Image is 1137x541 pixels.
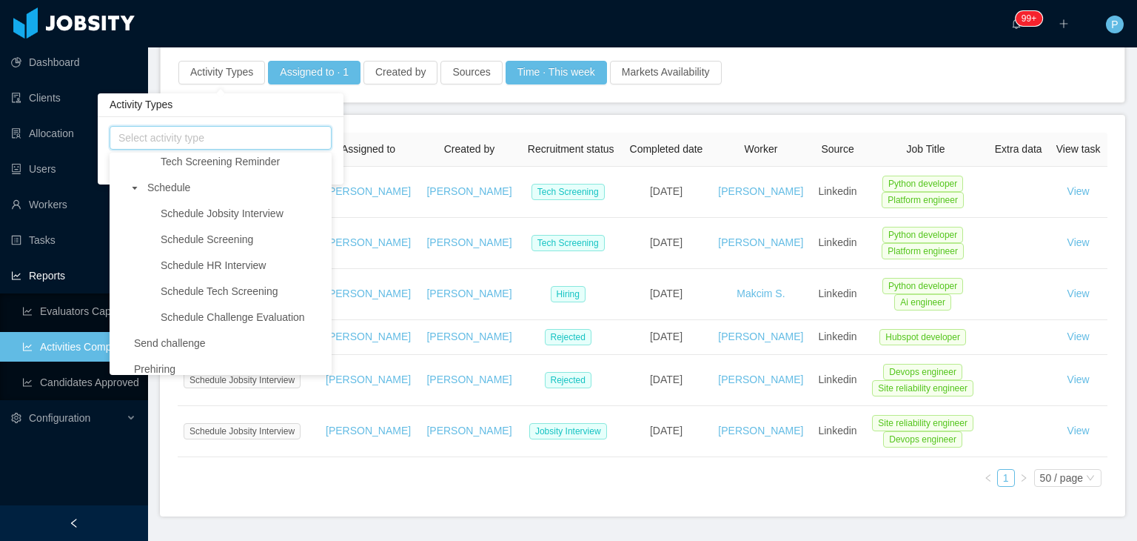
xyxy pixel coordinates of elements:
[737,288,785,299] a: Makcim S.
[718,374,803,385] a: [PERSON_NAME]
[326,288,411,299] a: [PERSON_NAME]
[161,156,280,167] span: Tech Screening Reminder
[882,176,963,192] span: Python developer
[161,285,278,297] span: Schedule Tech Screening
[157,152,329,172] span: Tech Screening Reminder
[1056,143,1101,155] span: View task
[872,415,973,431] span: Site reliability engineer
[326,425,411,437] a: [PERSON_NAME]
[426,236,512,248] a: [PERSON_NAME]
[29,270,65,282] span: Reports
[130,333,329,354] span: Send challenge
[531,235,605,251] span: Tech Screening
[545,331,597,342] a: Rejected
[326,374,411,385] a: [PERSON_NAME]
[529,425,613,437] a: Jobsity Interview
[872,380,973,396] span: Site reliability engineer
[718,425,803,437] a: [PERSON_NAME]
[161,311,305,323] span: Schedule Challenge Evaluation
[529,423,607,439] span: Jobsity Interview
[118,130,325,145] span: Select activity type
[426,331,512,342] a: [PERSON_NAME]
[1015,469,1033,487] li: Next Page
[363,61,437,84] button: Created by
[818,425,856,437] span: Linkedin
[818,185,856,197] span: Linkedin
[114,130,117,147] input: filter select
[718,331,803,342] a: [PERSON_NAME]
[998,470,1014,486] a: 1
[11,83,136,113] a: icon: auditClients
[426,185,512,197] a: [PERSON_NAME]
[984,474,993,482] i: icon: left
[818,331,856,342] span: Linkedin
[622,167,710,218] td: [DATE]
[622,320,710,355] td: [DATE]
[11,47,136,77] a: icon: pie-chartDashboard
[1067,425,1090,437] a: View
[718,236,803,248] a: [PERSON_NAME]
[22,332,136,362] a: icon: line-chartActivities Completed
[426,374,512,385] a: [PERSON_NAME]
[98,93,343,117] div: Activity Types
[622,269,710,320] td: [DATE]
[157,256,329,276] span: Schedule HR Interview
[610,61,722,84] button: Markets Availability
[11,128,21,139] i: icon: solution
[157,230,329,250] span: Schedule Screening
[879,329,966,345] span: Hubspot developer
[882,278,963,294] span: Python developer
[545,374,597,385] a: Rejected
[883,431,962,448] span: Devops engineer
[821,143,853,155] span: Source
[718,185,803,197] a: [PERSON_NAME]
[1016,11,1042,26] sup: 1702
[426,425,512,437] a: [PERSON_NAME]
[1019,474,1028,482] i: icon: right
[157,308,329,328] span: Schedule Challenge Evaluation
[551,286,586,302] span: Hiring
[531,185,611,197] a: Tech Screening
[134,363,175,375] span: Prehiring
[131,185,138,192] i: icon: caret-down
[268,61,360,84] button: Assigned to · 1
[22,368,136,397] a: icon: line-chartCandidates Approved
[818,236,856,248] span: Linkedin
[1111,16,1118,33] span: P
[818,288,856,299] span: Linkedin
[326,185,411,197] a: [PERSON_NAME]
[157,282,329,302] span: Schedule Tech Screening
[997,469,1015,487] li: 1
[882,243,964,259] span: Platform engineer
[1067,185,1090,197] a: View
[326,331,411,342] a: [PERSON_NAME]
[161,233,253,245] span: Schedule Screening
[130,359,329,379] span: Prehiring
[1086,474,1095,484] i: icon: down
[161,259,266,271] span: Schedule HR Interview
[630,143,703,155] span: Completed date
[882,227,963,243] span: Python developer
[157,204,329,224] span: Schedule Jobsity Interview
[341,143,395,155] span: Assigned to
[545,372,591,388] span: Rejected
[995,143,1042,155] span: Extra data
[22,296,136,326] a: icon: line-chartEvaluators Capacity
[622,355,710,406] td: [DATE]
[622,218,710,269] td: [DATE]
[744,143,777,155] span: Worker
[528,143,614,155] span: Recruitment status
[426,288,512,299] a: [PERSON_NAME]
[1040,470,1083,486] div: 50 / page
[29,412,90,424] span: Configuration
[907,143,945,155] span: Job Title
[134,337,206,349] span: Send challenge
[144,178,329,198] span: Schedule
[1011,19,1022,29] i: icon: bell
[11,154,136,184] a: icon: robotUsers
[531,184,605,200] span: Tech Screening
[1067,288,1090,299] a: View
[622,406,710,457] td: [DATE]
[545,329,591,345] span: Rejected
[444,143,494,155] span: Created by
